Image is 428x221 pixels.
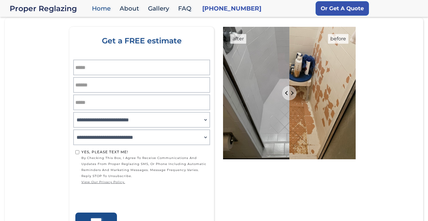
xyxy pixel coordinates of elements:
[175,2,197,15] a: FAQ
[89,2,117,15] a: Home
[81,149,208,155] div: Yes, Please text me!
[75,150,79,154] input: Yes, Please text me!by checking this box, I agree to receive communications and updates from Prop...
[202,4,261,13] a: [PHONE_NUMBER]
[81,155,208,185] span: by checking this box, I agree to receive communications and updates from Proper Reglazing SMS, or...
[75,187,167,210] iframe: reCAPTCHA
[10,4,89,13] a: home
[117,2,145,15] a: About
[316,1,369,16] a: Or Get A Quote
[75,36,208,62] div: Get a FREE estimate
[145,2,175,15] a: Gallery
[10,4,89,13] div: Proper Reglazing
[81,179,208,185] a: view our privacy policy.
